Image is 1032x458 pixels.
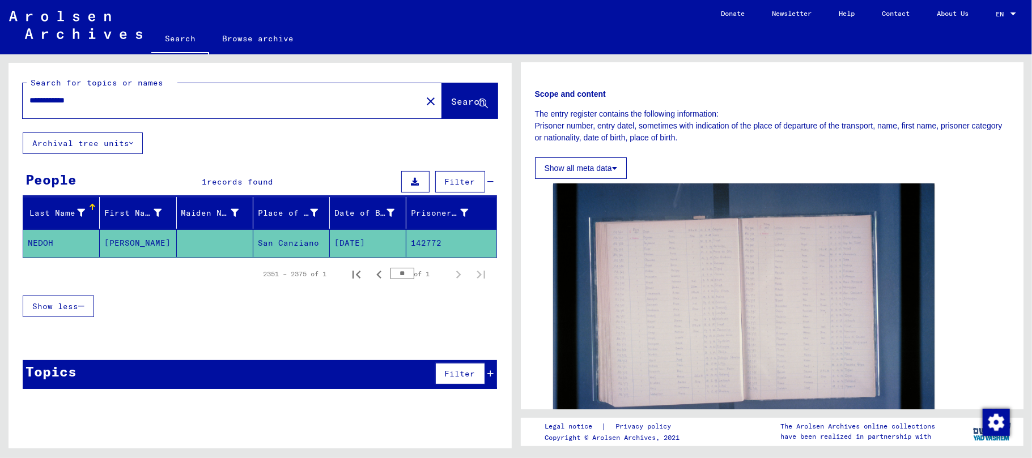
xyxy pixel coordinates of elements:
mat-cell: [PERSON_NAME] [100,229,176,257]
span: EN [996,10,1008,18]
a: Search [151,25,209,54]
button: Previous page [368,263,390,285]
img: Change consent [983,409,1010,436]
span: records found [207,177,273,187]
mat-label: Search for topics or names [31,78,163,88]
mat-cell: 142772 [406,229,496,257]
button: Show all meta data [535,157,627,179]
img: yv_logo.png [971,417,1013,446]
button: Next page [447,263,470,285]
div: First Name [104,204,176,222]
div: Date of Birth [334,204,409,222]
div: Last Name [28,207,85,219]
div: First Name [104,207,162,219]
img: 001.jpg [553,183,935,438]
div: Date of Birth [334,207,394,219]
span: Show less [32,301,78,311]
p: The Arolsen Archives online collections [780,421,935,431]
mat-header-cell: Date of Birth [330,197,406,229]
button: Search [442,83,498,118]
span: Search [452,96,486,107]
p: Copyright © Arolsen Archives, 2021 [545,433,685,443]
button: Clear [419,89,442,112]
img: Arolsen_neg.svg [9,11,142,39]
div: 2351 – 2375 of 1 [264,269,327,279]
mat-header-cell: Place of Birth [253,197,330,229]
mat-header-cell: Last Name [23,197,100,229]
button: Filter [435,171,485,192]
div: Last Name [28,204,99,222]
button: Last page [470,263,492,285]
button: Filter [435,363,485,384]
mat-header-cell: Prisoner # [406,197,496,229]
div: Prisoner # [411,204,482,222]
div: Topics [26,361,77,382]
div: Change consent [982,408,1009,435]
mat-cell: [DATE] [330,229,406,257]
span: 1 [202,177,207,187]
mat-cell: NEDOH [23,229,100,257]
div: People [26,169,77,190]
a: Privacy policy [606,421,685,433]
div: Maiden Name [181,204,253,222]
div: Prisoner # [411,207,468,219]
div: | [545,421,685,433]
div: Place of Birth [258,204,332,222]
a: Legal notice [545,421,601,433]
b: Scope and content [535,89,606,99]
mat-icon: close [424,95,438,108]
mat-header-cell: Maiden Name [177,197,253,229]
mat-header-cell: First Name [100,197,176,229]
button: Show less [23,296,94,317]
span: Filter [445,369,475,379]
button: Archival tree units [23,132,143,154]
p: have been realized in partnership with [780,431,935,442]
div: of 1 [390,268,447,279]
mat-cell: San Canziano [253,229,330,257]
div: Maiden Name [181,207,239,219]
p: The entry register contains the following information: Prisoner number, entry datel, sometimes wi... [535,108,1010,144]
a: Browse archive [209,25,308,52]
div: Place of Birth [258,207,318,219]
span: Filter [445,177,475,187]
button: First page [345,263,368,285]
